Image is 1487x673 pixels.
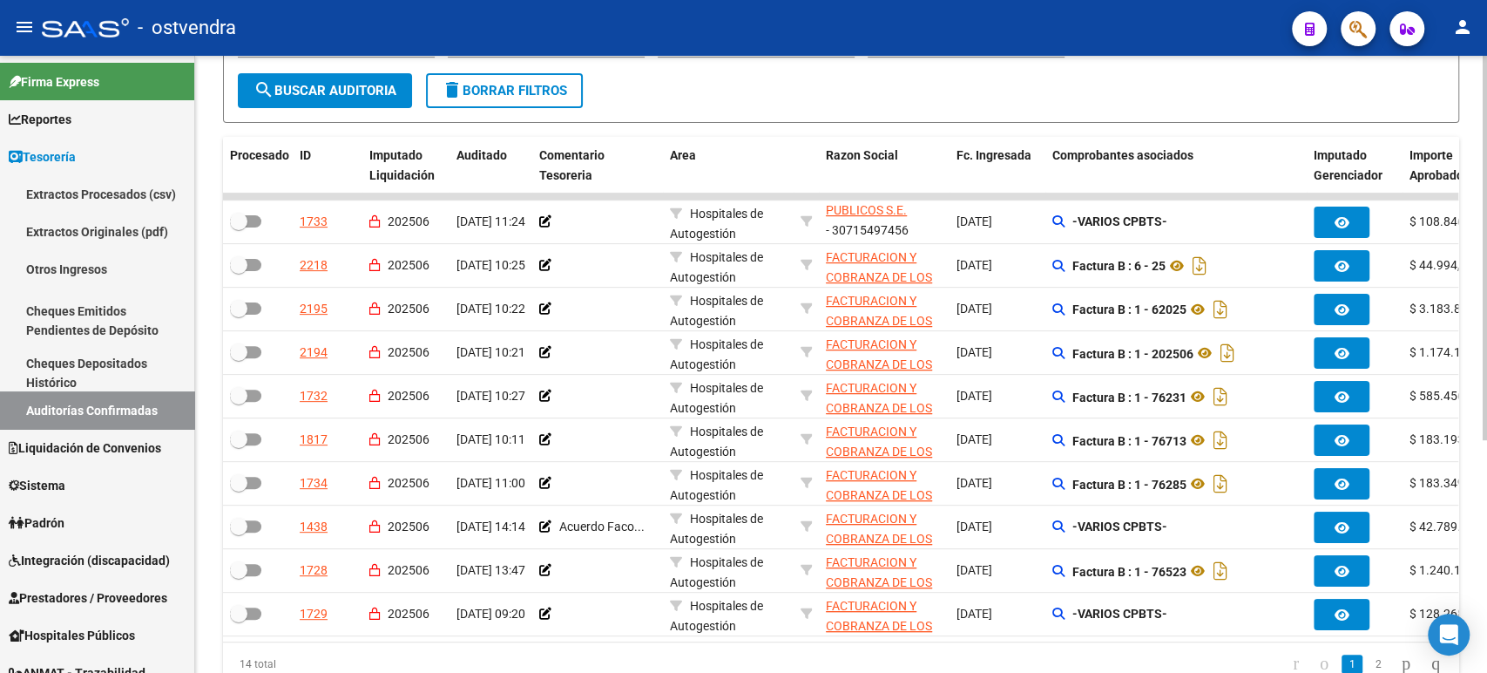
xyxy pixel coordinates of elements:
span: Liquidación de Convenios [9,438,161,458]
span: [DATE] 10:11 [456,432,525,446]
mat-icon: search [253,79,274,100]
span: Acuerdo Faco... [559,520,645,534]
span: [DATE] [956,214,992,228]
datatable-header-cell: Fc. Ingresada [950,137,1045,194]
div: - 30715497456 [826,248,943,284]
span: Hospitales Públicos [9,626,135,645]
span: Hospitales de Autogestión [670,599,763,633]
i: Descargar documento [1209,383,1232,411]
span: Hospitales de Autogestión [670,337,763,371]
span: Prestadores / Proveedores [9,588,167,608]
span: [DATE] [956,345,992,359]
span: Padrón [9,513,64,533]
div: - 30715497456 [826,509,943,546]
div: - 30715497456 [826,378,943,415]
span: [DATE] 10:25 [456,258,525,272]
div: - 30715497456 [826,291,943,328]
datatable-header-cell: Area [663,137,794,194]
div: - 30715497456 [826,335,943,371]
span: $ 128.268,00 [1409,607,1481,621]
span: Imputado Liquidación [369,148,435,182]
i: Descargar documento [1216,339,1239,367]
span: 202506 [388,432,429,446]
span: [DATE] 14:14 [456,520,525,534]
span: 202506 [388,563,429,577]
span: Area [670,148,696,162]
span: Integración (discapacidad) [9,551,170,570]
button: Buscar Auditoria [238,73,412,108]
span: FACTURACION Y COBRANZA DE LOS EFECTORES PUBLICOS S.E. [826,425,932,498]
datatable-header-cell: ID [293,137,362,194]
datatable-header-cell: Auditado [449,137,532,194]
span: FACTURACION Y COBRANZA DE LOS EFECTORES PUBLICOS S.E. [826,512,932,585]
div: 1438 [300,517,328,537]
div: - 30715497456 [826,596,943,633]
span: $ 108.846,00 [1409,214,1481,228]
strong: -VARIOS CPBTS- [1072,520,1167,534]
span: Borrar Filtros [442,83,567,99]
datatable-header-cell: Imputado Liquidación [362,137,449,194]
span: Comentario Tesoreria [539,148,605,182]
span: Firma Express [9,72,99,92]
i: Descargar documento [1209,426,1232,454]
span: $ 183.349,00 [1409,476,1481,490]
i: Descargar documento [1209,557,1232,585]
span: [DATE] [956,302,992,316]
span: 202506 [388,520,429,534]
span: [DATE] [956,432,992,446]
span: Auditado [456,148,507,162]
strong: Factura B : 1 - 76523 [1072,564,1186,578]
span: FACTURACION Y COBRANZA DE LOS EFECTORES PUBLICOS S.E. [826,468,932,541]
div: - 30715497456 [826,553,943,589]
div: 2195 [300,299,328,319]
strong: -VARIOS CPBTS- [1072,607,1167,621]
span: 202506 [388,476,429,490]
div: Open Intercom Messenger [1428,614,1470,656]
span: $ 183.193,00 [1409,432,1481,446]
span: Reportes [9,110,71,129]
span: [DATE] 09:20 [456,607,525,621]
i: Descargar documento [1209,296,1232,323]
div: 1734 [300,473,328,493]
span: [DATE] 10:22 [456,302,525,316]
span: $ 44.994,69 [1409,258,1474,272]
div: 1817 [300,430,328,450]
mat-icon: menu [14,17,35,37]
span: Procesado [230,148,289,162]
span: Importe Aprobado [1409,148,1463,182]
span: 202506 [388,607,429,621]
span: - ostvendra [138,9,236,47]
div: - 30715497456 [826,466,943,502]
datatable-header-cell: Procesado [223,137,293,194]
span: $ 585.456,00 [1409,389,1481,403]
span: 202506 [388,214,429,228]
span: Comprobantes asociados [1052,148,1193,162]
datatable-header-cell: Comprobantes asociados [1045,137,1307,194]
span: [DATE] 13:47 [456,563,525,577]
span: FACTURACION Y COBRANZA DE LOS EFECTORES PUBLICOS S.E. [826,381,932,454]
span: Razon Social [826,148,898,162]
span: FACTURACION Y COBRANZA DE LOS EFECTORES PUBLICOS S.E. [826,144,932,217]
div: 1733 [300,212,328,232]
span: FACTURACION Y COBRANZA DE LOS EFECTORES PUBLICOS S.E. [826,294,932,367]
span: Imputado Gerenciador [1314,148,1382,182]
i: Descargar documento [1209,470,1232,498]
button: Borrar Filtros [426,73,583,108]
div: 1729 [300,604,328,624]
span: [DATE] 11:24 [456,214,525,228]
mat-icon: delete [442,79,463,100]
span: Hospitales de Autogestión [670,468,763,502]
datatable-header-cell: Imputado Gerenciador [1307,137,1403,194]
span: [DATE] 10:21 [456,345,525,359]
span: Tesorería [9,147,76,167]
span: Hospitales de Autogestión [670,512,763,546]
strong: Factura B : 1 - 62025 [1072,303,1186,316]
span: [DATE] 10:27 [456,389,525,403]
div: 1728 [300,561,328,581]
span: 202506 [388,258,429,272]
div: 2218 [300,255,328,275]
strong: Factura B : 1 - 76231 [1072,390,1186,404]
span: [DATE] [956,607,992,621]
strong: Factura B : 1 - 202506 [1072,346,1193,360]
span: Hospitales de Autogestión [670,555,763,589]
